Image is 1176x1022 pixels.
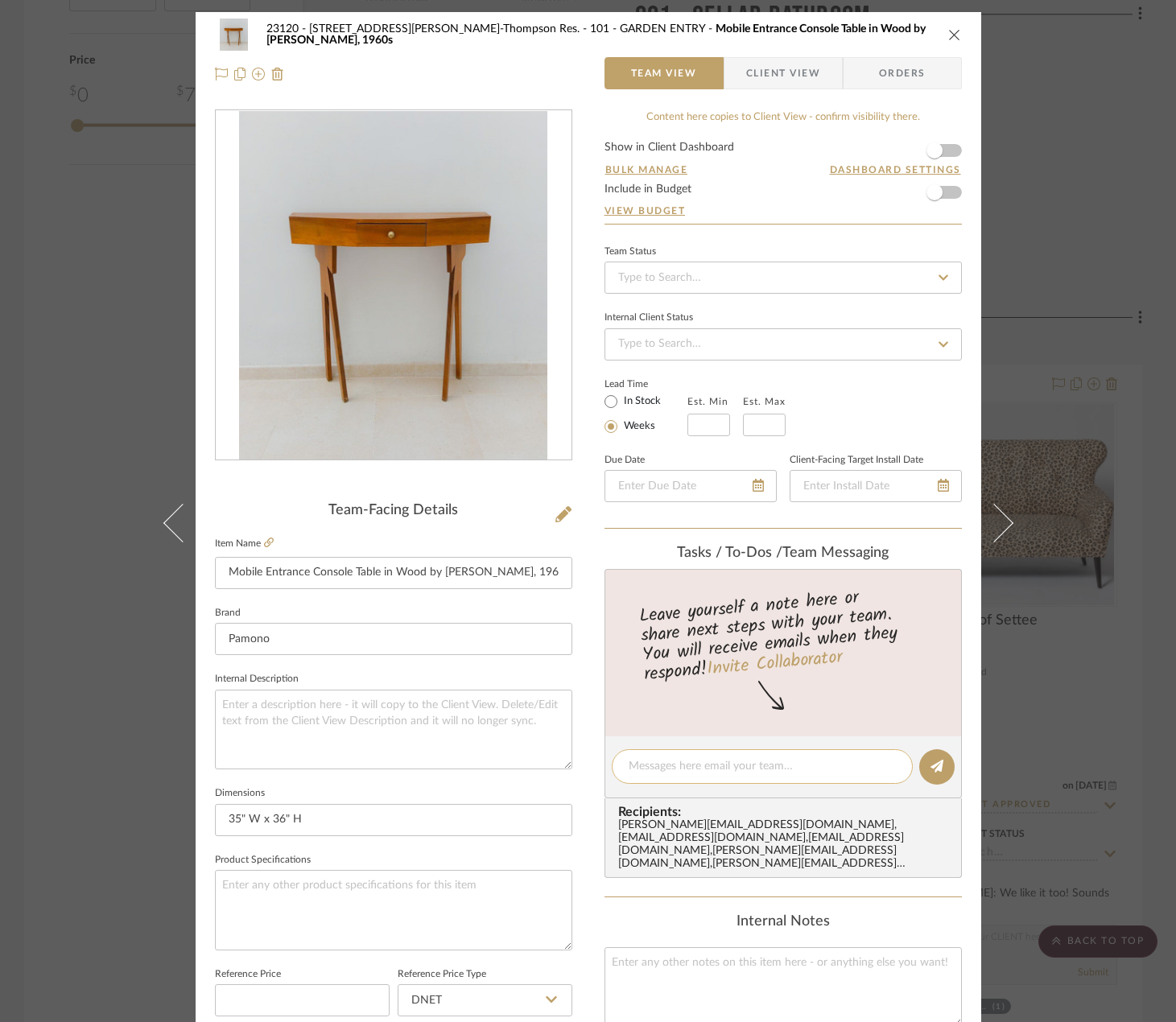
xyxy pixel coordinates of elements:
[266,23,926,46] span: Mobile Entrance Console Table in Wood by [PERSON_NAME], 1960s
[266,23,590,35] span: 23120 - [STREET_ADDRESS][PERSON_NAME]-Thompson Res.
[605,377,687,391] label: Lead Time
[605,391,687,436] mat-radio-group: Select item type
[215,804,572,836] input: Enter the dimensions of this item
[947,27,962,42] button: close
[215,623,572,655] input: Enter Brand
[398,970,486,979] label: Reference Price Type
[215,537,274,550] label: Item Name
[605,163,689,177] button: Bulk Manage
[790,456,923,464] label: Client-Facing Target Install Date
[621,394,661,409] label: In Stock
[618,819,955,871] div: [PERSON_NAME][EMAIL_ADDRESS][DOMAIN_NAME] , [EMAIL_ADDRESS][DOMAIN_NAME] , [EMAIL_ADDRESS][DOMAIN...
[687,396,728,407] label: Est. Min
[790,470,962,502] input: Enter Install Date
[861,57,943,89] span: Orders
[605,913,962,931] div: Internal Notes
[605,470,777,502] input: Enter Due Date
[215,557,572,589] input: Enter Item Name
[215,609,241,617] label: Brand
[677,546,782,560] span: Tasks / To-Dos /
[605,314,693,322] div: Internal Client Status
[746,57,820,89] span: Client View
[215,856,311,864] label: Product Specifications
[631,57,697,89] span: Team View
[605,456,645,464] label: Due Date
[829,163,962,177] button: Dashboard Settings
[215,970,281,979] label: Reference Price
[216,111,571,460] div: 0
[605,328,962,361] input: Type to Search…
[705,644,843,684] a: Invite Collaborator
[605,262,962,294] input: Type to Search…
[239,111,547,460] img: dc886c1e-4bef-40e7-b2e7-76ce8df9858e_436x436.jpg
[590,23,716,35] span: 101 - GARDEN ENTRY
[215,19,254,51] img: dc886c1e-4bef-40e7-b2e7-76ce8df9858e_48x40.jpg
[215,502,572,520] div: Team-Facing Details
[602,580,963,688] div: Leave yourself a note here or share next steps with your team. You will receive emails when they ...
[215,675,299,683] label: Internal Description
[605,248,656,256] div: Team Status
[271,68,284,80] img: Remove from project
[743,396,786,407] label: Est. Max
[605,109,962,126] div: Content here copies to Client View - confirm visibility there.
[215,789,265,797] label: Dimensions
[605,204,962,217] a: View Budget
[618,805,955,819] span: Recipients:
[621,419,655,434] label: Weeks
[605,545,962,563] div: team Messaging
